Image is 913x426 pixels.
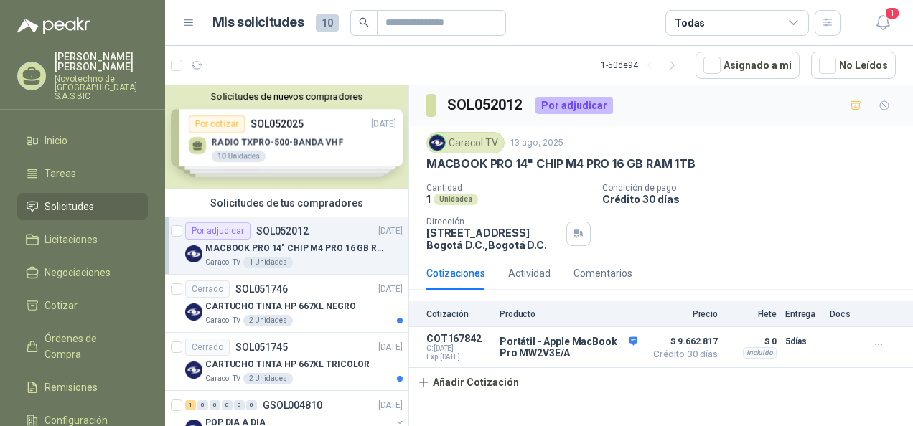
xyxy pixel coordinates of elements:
[726,309,777,319] p: Flete
[316,14,339,32] span: 10
[785,309,821,319] p: Entrega
[17,160,148,187] a: Tareas
[426,353,491,361] span: Exp: [DATE]
[185,400,196,410] div: 1
[165,189,408,217] div: Solicitudes de tus compradores
[884,6,900,20] span: 1
[602,183,907,193] p: Condición de pago
[212,12,304,33] h1: Mis solicitudes
[45,133,67,148] span: Inicio
[243,373,293,384] div: 2 Unidades
[378,341,403,354] p: [DATE]
[426,344,491,353] span: C: [DATE]
[197,400,208,410] div: 0
[426,183,591,193] p: Cantidad
[359,17,369,27] span: search
[17,292,148,319] a: Cotizar
[696,52,800,79] button: Asignado a mi
[165,275,408,333] a: CerradoSOL051746[DATE] Company LogoCARTUCHO TINTA HP 667XL NEGROCaracol TV2 Unidades
[243,257,293,268] div: 1 Unidades
[55,75,148,100] p: Novotechno de [GEOGRAPHIC_DATA] S.A.S BIC
[602,193,907,205] p: Crédito 30 días
[426,156,696,171] p: MACBOOK PRO 14" CHIP M4 PRO 16 GB RAM 1TB
[185,303,202,321] img: Company Logo
[426,333,491,344] p: COT167842
[45,298,78,313] span: Cotizar
[378,224,403,238] p: [DATE]
[17,226,148,253] a: Licitaciones
[234,400,245,410] div: 0
[426,309,491,319] p: Cotización
[45,199,94,214] span: Solicitudes
[17,325,148,368] a: Órdenes de Compra
[500,309,637,319] p: Producto
[500,336,637,359] p: Portátil - Apple MacBook Pro MW2V3E/A
[45,232,98,247] span: Licitaciones
[55,52,148,72] p: [PERSON_NAME] [PERSON_NAME]
[447,94,524,116] h3: SOL052012
[426,265,485,281] div: Cotizaciones
[409,368,527,397] button: Añadir Cotización
[426,193,431,205] p: 1
[171,91,403,102] button: Solicitudes de nuevos compradores
[205,300,356,313] p: CARTUCHO TINTA HP 667XL NEGRO
[256,226,309,236] p: SOL052012
[811,52,896,79] button: No Leídos
[45,166,76,181] span: Tareas
[165,333,408,391] a: CerradoSOL051745[DATE] Company LogoCARTUCHO TINTA HP 667XL TRICOLORCaracol TV2 Unidades
[378,399,403,412] p: [DATE]
[830,309,858,319] p: Docs
[535,97,613,114] div: Por adjudicar
[601,54,684,77] div: 1 - 50 de 94
[185,339,230,356] div: Cerrado
[426,227,561,251] p: [STREET_ADDRESS] Bogotá D.C. , Bogotá D.C.
[205,358,370,371] p: CARTUCHO TINTA HP 667XL TRICOLOR
[870,10,896,36] button: 1
[185,361,202,379] img: Company Logo
[263,400,322,410] p: GSOL004810
[185,245,202,262] img: Company Logo
[45,379,98,395] span: Remisiones
[17,374,148,401] a: Remisiones
[726,333,777,350] p: $ 0
[785,333,821,350] p: 5 días
[17,259,148,286] a: Negociaciones
[235,342,288,352] p: SOL051745
[675,15,705,31] div: Todas
[205,315,240,326] p: Caracol TV
[165,85,408,189] div: Solicitudes de nuevos compradoresPor cotizarSOL052025[DATE] RADIO TXPRO-500-BANDA VHF10 UnidadesP...
[246,400,257,410] div: 0
[646,333,718,350] span: $ 9.662.817
[165,217,408,275] a: Por adjudicarSOL052012[DATE] Company LogoMACBOOK PRO 14" CHIP M4 PRO 16 GB RAM 1TBCaracol TV1 Uni...
[646,350,718,359] span: Crédito 30 días
[17,17,90,34] img: Logo peakr
[205,257,240,268] p: Caracol TV
[243,315,293,326] div: 2 Unidades
[17,193,148,220] a: Solicitudes
[743,347,777,359] div: Incluido
[429,135,445,151] img: Company Logo
[185,280,230,298] div: Cerrado
[378,283,403,296] p: [DATE]
[185,222,251,240] div: Por adjudicar
[426,132,505,153] div: Caracol TV
[646,309,718,319] p: Precio
[17,127,148,154] a: Inicio
[508,265,551,281] div: Actividad
[45,331,134,362] span: Órdenes de Compra
[426,217,561,227] p: Dirección
[45,265,111,280] span: Negociaciones
[222,400,233,410] div: 0
[205,373,240,384] p: Caracol TV
[210,400,220,410] div: 0
[235,284,288,294] p: SOL051746
[434,194,478,205] div: Unidades
[510,136,563,150] p: 13 ago, 2025
[205,242,384,255] p: MACBOOK PRO 14" CHIP M4 PRO 16 GB RAM 1TB
[573,265,632,281] div: Comentarios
